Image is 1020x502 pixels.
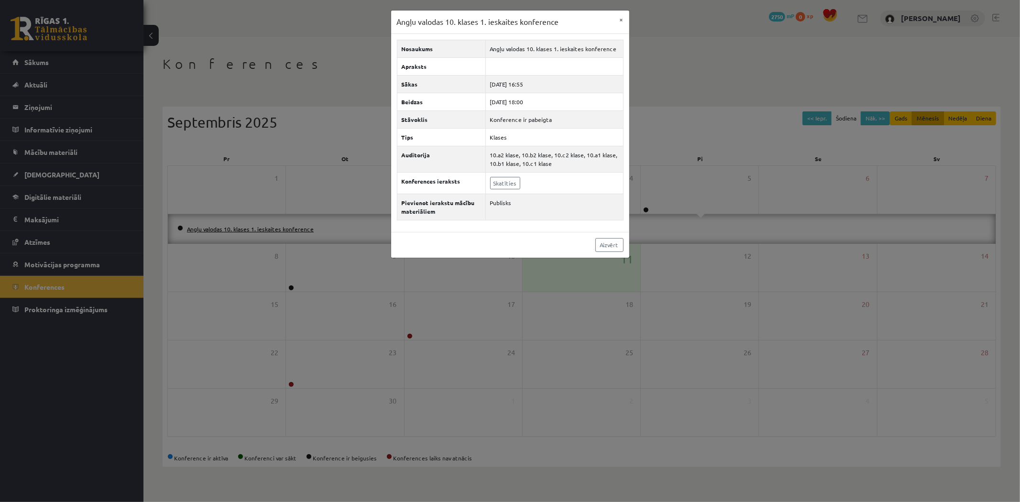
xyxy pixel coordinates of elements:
th: Beidzas [397,93,485,110]
th: Apraksts [397,57,485,75]
th: Sākas [397,75,485,93]
th: Tips [397,128,485,146]
th: Nosaukums [397,40,485,57]
td: [DATE] 18:00 [485,93,623,110]
a: Skatīties [490,177,520,189]
td: Angļu valodas 10. klases 1. ieskaites konference [485,40,623,57]
td: Klases [485,128,623,146]
td: [DATE] 16:55 [485,75,623,93]
th: Konferences ieraksts [397,172,485,194]
th: Auditorija [397,146,485,172]
h3: Angļu valodas 10. klases 1. ieskaites konference [397,16,559,28]
td: Konference ir pabeigta [485,110,623,128]
th: Stāvoklis [397,110,485,128]
a: Aizvērt [595,238,624,252]
td: Publisks [485,194,623,220]
button: × [614,11,629,29]
th: Pievienot ierakstu mācību materiāliem [397,194,485,220]
td: 10.a2 klase, 10.b2 klase, 10.c2 klase, 10.a1 klase, 10.b1 klase, 10.c1 klase [485,146,623,172]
